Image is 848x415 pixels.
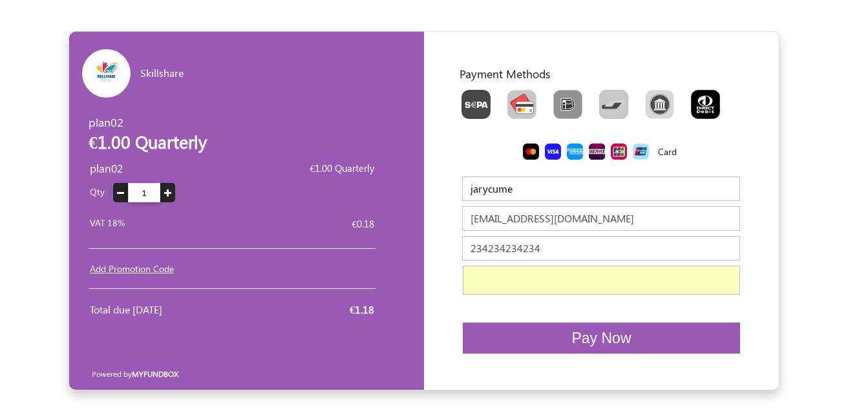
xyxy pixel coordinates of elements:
span: €0.18 [352,217,375,230]
div: plan02 [89,114,250,157]
div: plan02 [90,160,251,213]
label: Card [658,145,677,158]
a: MYFUNDBOX [132,368,178,379]
input: Phone [462,236,740,261]
button: Pay Now [463,323,740,354]
img: CardCollection5.png [589,144,605,160]
div: Toolbar with button groups [453,85,753,129]
img: Bancontact.png [599,90,628,119]
img: Ideal.png [553,90,582,119]
div: Total due [DATE] [90,302,223,317]
h2: €1.00 Quarterly [89,131,250,152]
span: Qty: [90,186,107,198]
img: CardCollection6.png [611,144,627,160]
a: Add Promotion Code [90,262,174,275]
img: BankTransfer.png [645,90,674,119]
span: €1.18 [350,303,374,316]
input: E-mail [462,206,740,231]
img: CardCollection4.png [567,144,583,160]
span: €1.00 Quarterly [310,162,375,175]
input: Name [462,176,740,201]
img: CardCollection7.png [633,144,649,160]
h5: Payment Methods [460,67,753,80]
iframe: Secure card payment input frame [466,266,737,297]
h6: Skillshare [140,67,306,79]
span: Pay Now [571,330,631,346]
div: Powered by [79,357,253,390]
img: CardCollection.png [507,90,536,119]
img: GOCARDLESS.png [691,90,720,119]
h2: VAT 18% [90,218,251,229]
img: CardCollection3.png [545,144,561,160]
img: Sepa.png [461,90,491,119]
img: CardCollection2.png [523,144,539,160]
